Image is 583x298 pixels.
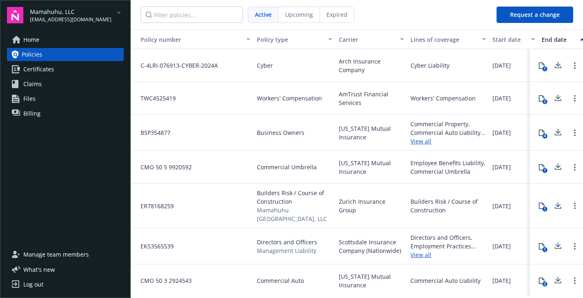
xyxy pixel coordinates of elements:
[570,93,580,103] a: Open options
[533,198,550,214] button: 1
[257,206,332,223] span: Mamahuhu [GEOGRAPHIC_DATA], LLC
[7,33,124,46] a: Home
[411,94,476,102] div: Workers' Compensation
[533,159,550,175] button: 1
[570,128,580,138] a: Open options
[23,248,89,261] span: Manage team members
[570,162,580,172] a: Open options
[570,241,580,251] a: Open options
[134,35,241,44] div: Policy number
[134,163,192,171] span: CMO 50 5 9920592
[257,246,317,255] span: Management Liability
[23,63,54,76] span: Certificates
[492,94,511,102] span: [DATE]
[257,94,322,102] span: Workers' Compensation
[339,35,395,44] div: Carrier
[134,35,241,44] div: Toggle SortBy
[134,61,218,70] span: C-4LRI-076913-CYBER-2024A
[411,250,486,259] a: View all
[492,163,511,171] span: [DATE]
[134,276,192,285] span: CMO 50 3 2924543
[533,238,550,255] button: 1
[411,233,486,250] div: Directors and Officers, Employment Practices Liability
[30,7,124,23] button: Mamahuhu, LLC[EMAIL_ADDRESS][DOMAIN_NAME]arrowDropDown
[542,99,547,104] div: 2
[336,30,407,49] button: Carrier
[497,7,573,23] button: Request a change
[114,7,124,17] a: arrowDropDown
[7,92,124,105] a: Files
[134,242,174,250] span: EKS3565539
[134,202,174,210] span: ER78168259
[339,272,404,289] span: [US_STATE] Mutual Insurance
[407,30,489,49] button: Lines of coverage
[23,265,55,274] span: What ' s new
[411,276,481,285] div: Commercial Auto Liability
[7,77,124,91] a: Claims
[23,278,43,291] div: Log out
[257,128,304,137] span: Business Owners
[23,107,41,120] span: Billing
[492,276,511,285] span: [DATE]
[542,247,547,252] div: 1
[570,61,580,71] a: Open options
[339,197,404,214] span: Zurich Insurance Group
[7,248,124,261] a: Manage team members
[30,16,111,23] span: [EMAIL_ADDRESS][DOMAIN_NAME]
[533,125,550,141] button: 4
[492,35,526,44] div: Start date
[542,168,547,173] div: 1
[257,61,273,70] span: Cyber
[542,282,547,287] div: 2
[339,57,404,74] span: Arch Insurance Company
[23,33,39,46] span: Home
[411,197,486,214] div: Builders Risk / Course of Construction
[489,30,538,49] button: Start date
[542,134,547,139] div: 4
[257,163,317,171] span: Commercial Umbrella
[492,242,511,250] span: [DATE]
[570,276,580,286] a: Open options
[411,159,486,176] div: Employee Benefits Liability, Commercial Umbrella
[257,238,317,246] span: Directors and Officers
[339,124,404,141] span: [US_STATE] Mutual Insurance
[411,61,449,70] div: Cyber Liability
[327,10,347,19] span: Expired
[257,189,332,206] span: Builders Risk / Course of Construction
[23,92,36,105] span: Files
[134,128,170,137] span: BSP354877
[570,201,580,211] a: Open options
[411,137,486,146] a: View all
[30,7,111,16] span: Mamahuhu, LLC
[7,7,23,23] img: navigator-logo.svg
[7,107,124,120] a: Billing
[542,207,547,212] div: 1
[411,35,477,44] div: Lines of coverage
[254,30,336,49] button: Policy type
[339,238,404,255] span: Scottsdale Insurance Company (Nationwide)
[255,10,272,19] span: Active
[7,63,124,76] a: Certificates
[492,202,511,210] span: [DATE]
[7,265,68,274] button: What's new
[533,90,550,107] button: 2
[533,273,550,289] button: 2
[23,77,42,91] span: Claims
[542,66,547,71] div: 1
[7,48,124,61] a: Policies
[411,120,486,137] div: Commercial Property, Commercial Auto Liability, General Liability, Liquor Liability, Employee Ben...
[22,48,42,61] span: Policies
[542,35,575,44] div: End date
[257,276,304,285] span: Commercial Auto
[339,159,404,176] span: [US_STATE] Mutual Insurance
[492,61,511,70] span: [DATE]
[134,94,176,102] span: TWC4525419
[339,90,404,107] span: AmTrust Financial Services
[533,57,550,74] button: 1
[257,35,323,44] div: Policy type
[141,7,243,23] input: Filter policies...
[285,10,313,19] span: Upcoming
[492,128,511,137] span: [DATE]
